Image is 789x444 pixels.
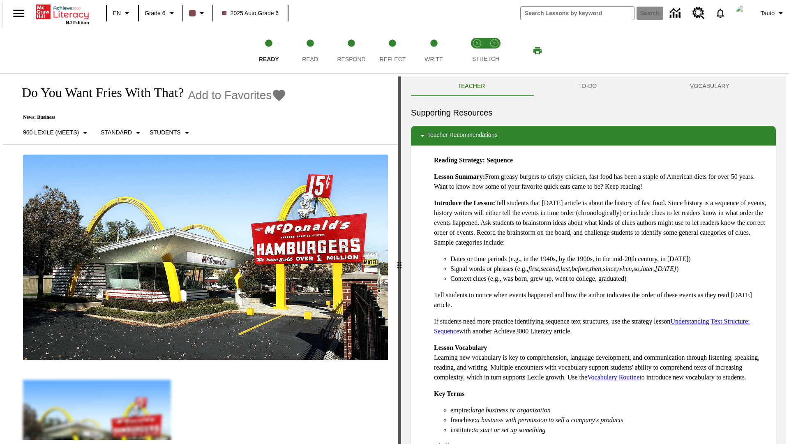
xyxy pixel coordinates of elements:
text: 2 [493,41,495,45]
div: reading [3,76,398,440]
button: Select Lexile, 960 Lexile (Meets) [20,125,93,140]
div: activity [401,76,786,444]
button: Select Student [146,125,195,140]
button: Stretch Respond step 2 of 2 [482,28,506,73]
li: Dates or time periods (e.g., in the 1940s, by the 1900s, in the mid-20th century, in [DATE]) [450,254,769,264]
li: empire: [450,405,769,415]
button: Open side menu [7,1,31,25]
li: Context clues (e.g., was born, grew up, went to college, graduated) [450,274,769,284]
button: TO-DO [532,76,644,96]
button: Language: EN, Select a language [109,6,136,21]
span: Tauto [761,9,775,18]
span: NJ Edition [66,20,89,25]
a: Data Center [665,2,687,25]
img: Avatar [736,5,752,21]
p: Students [150,128,180,137]
p: Tell students to notice when events happened and how the author indicates the order of these even... [434,290,769,310]
li: Signal words or phrases (e.g., , , , , , , , , , ) [450,264,769,274]
a: Resource Center, Will open in new tab [687,2,710,24]
p: Tell students that [DATE] article is about the history of fast food. Since history is a sequence ... [434,198,769,247]
span: Respond [337,56,365,62]
strong: Sequence [487,157,513,164]
span: 2025 Auto Grade 6 [222,9,279,18]
em: later [641,265,653,272]
button: Add to Favorites - Do You Want Fries With That? [188,88,286,102]
p: 960 Lexile (Meets) [23,128,79,137]
li: franchise: [450,415,769,425]
button: Read step 2 of 5 [286,28,334,73]
button: Print [524,43,551,58]
a: Understanding Text Structure: Sequence [434,318,750,335]
button: Grade: Grade 6, Select a grade [141,6,180,21]
button: Ready step 1 of 5 [245,28,293,73]
button: Scaffolds, Standard [97,125,146,140]
div: Home [36,3,89,25]
span: Reflect [380,56,406,62]
em: large business or organization [471,407,551,414]
p: Learning new vocabulary is key to comprehension, language development, and communication through ... [434,343,769,382]
span: EN [113,9,121,18]
img: One of the first McDonald's stores, with the iconic red sign and golden arches. [23,155,388,360]
div: Press Enter or Spacebar and then press right and left arrow keys to move the slider [398,76,401,444]
p: Standard [101,128,132,137]
button: Select a new avatar [731,2,757,24]
p: News: Business [13,114,286,120]
em: second [541,265,559,272]
button: Stretch Read step 1 of 2 [465,28,489,73]
p: From greasy burgers to crispy chicken, fast food has been a staple of American diets for over 50 ... [434,172,769,192]
strong: Key Terms [434,390,464,397]
div: Instructional Panel Tabs [411,76,776,96]
em: then [590,265,601,272]
em: so [634,265,639,272]
button: Profile/Settings [757,6,789,21]
h6: Supporting Resources [411,106,776,119]
button: Teacher [411,76,532,96]
span: STRETCH [472,55,499,62]
span: Ready [259,56,279,62]
button: Respond step 3 of 5 [328,28,375,73]
a: Notifications [710,2,731,24]
em: [DATE] [655,265,676,272]
button: Write step 5 of 5 [410,28,458,73]
span: Write [424,56,443,62]
text: 1 [476,41,478,45]
button: Class color is dark brown. Change class color [186,6,210,21]
h1: Do You Want Fries With That? [13,85,184,100]
em: before [572,265,588,272]
strong: Lesson Summary: [434,173,485,180]
p: Teacher Recommendations [427,131,497,141]
span: Grade 6 [145,9,166,18]
em: last [561,265,570,272]
em: a business with permission to sell a company's products [476,416,623,423]
em: when [618,265,632,272]
span: Add to Favorites [188,89,272,102]
button: VOCABULARY [644,76,776,96]
p: If students need more practice identifying sequence text structures, use the strategy lesson with... [434,317,769,336]
em: to start or set up something [473,426,546,433]
button: Reflect step 4 of 5 [369,28,416,73]
span: Read [302,56,318,62]
strong: Introduce the Lesson: [434,199,495,206]
strong: Reading Strategy: [434,157,485,164]
div: Teacher Recommendations [411,126,776,146]
em: since [603,265,616,272]
strong: Lesson Vocabulary [434,344,487,351]
input: search field [521,7,634,20]
li: institute: [450,425,769,435]
em: first [528,265,539,272]
a: Vocabulary Routine [587,374,639,381]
